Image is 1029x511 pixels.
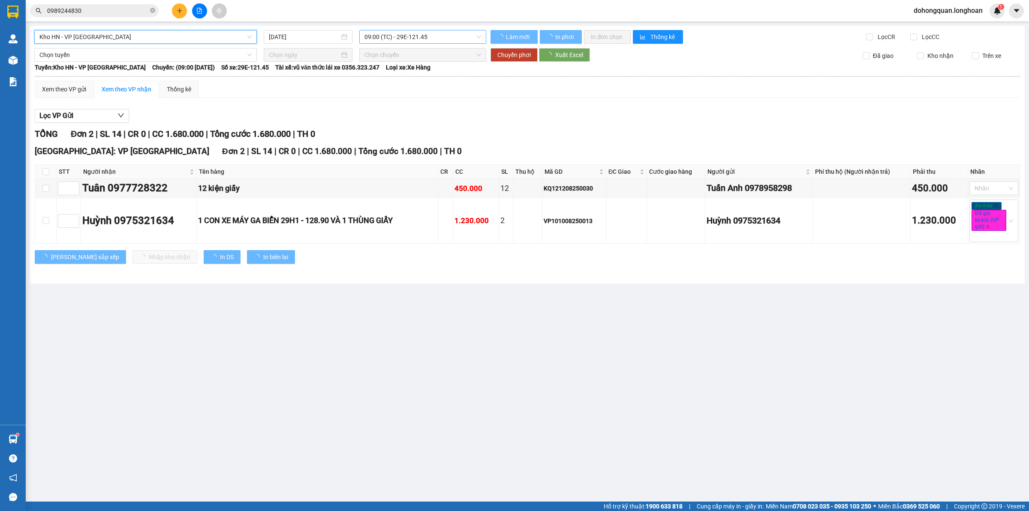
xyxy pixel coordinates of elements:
th: Thu hộ [513,165,542,179]
div: 12 [500,182,511,194]
span: In biên lai [263,252,288,262]
span: | [206,129,208,139]
span: Xe máy [972,202,1002,210]
div: Huỳnh 0975321634 [707,214,812,227]
span: CC 1.680.000 [302,146,352,156]
span: Đơn 2 [222,146,245,156]
div: Xem theo VP gửi [42,85,86,94]
span: caret-down [1013,7,1020,15]
button: bar-chartThống kê [633,30,683,44]
input: Chọn ngày [269,50,340,60]
span: Chọn chuyến [364,48,481,61]
span: copyright [981,503,987,509]
span: TỔNG [35,129,58,139]
span: aim [216,8,222,14]
span: | [440,146,442,156]
button: aim [212,3,227,18]
span: Người gửi [707,167,804,176]
span: search [36,8,42,14]
th: STT [57,165,81,179]
span: dohongquan.longhoan [907,5,990,16]
span: question-circle [9,454,17,463]
span: Đơn 2 [71,129,93,139]
span: | [946,502,948,511]
button: In DS [204,250,241,264]
span: loading [42,254,51,260]
input: 13/08/2025 [269,32,340,42]
img: solution-icon [9,77,18,86]
span: loading [547,34,554,40]
span: Miền Nam [766,502,871,511]
span: down [117,112,124,119]
img: icon-new-feature [993,7,1001,15]
span: TH 0 [297,129,315,139]
span: | [298,146,300,156]
span: loading [497,34,505,40]
span: SL 14 [251,146,272,156]
span: Lọc VP Gửi [39,110,73,121]
span: Lọc CC [918,32,941,42]
span: Đã gọi khách (VP gửi) [972,210,1006,231]
img: warehouse-icon [9,34,18,43]
span: Trên xe [979,51,1005,60]
span: Tổng cước 1.680.000 [358,146,438,156]
input: Tìm tên, số ĐT hoặc mã đơn [47,6,148,15]
span: Làm mới [506,32,531,42]
div: Xem theo VP nhận [102,85,151,94]
button: Nhập kho nhận [132,250,197,264]
span: Số xe: 29E-121.45 [221,63,269,72]
span: loading [254,254,263,260]
span: plus [177,8,183,14]
span: Kho nhận [924,51,957,60]
strong: 0708 023 035 - 0935 103 250 [793,503,871,510]
th: Phí thu hộ (Người nhận trả) [813,165,910,179]
button: In đơn chọn [584,30,631,44]
strong: 1900 633 818 [646,503,683,510]
button: caret-down [1009,3,1024,18]
span: Kho HN - VP Tây Hồ [39,30,252,43]
span: loading [546,52,555,58]
button: In biên lai [247,250,295,264]
span: close [994,203,998,208]
sup: 1 [998,4,1004,10]
img: logo-vxr [7,6,18,18]
span: SL 14 [100,129,121,139]
img: warehouse-icon [9,56,18,65]
span: In phơi [555,32,575,42]
th: Phải thu [911,165,968,179]
div: 1.230.000 [912,213,966,228]
span: file-add [196,8,202,14]
span: CR 0 [128,129,146,139]
span: [GEOGRAPHIC_DATA]: VP [GEOGRAPHIC_DATA] [35,146,209,156]
span: Tổng cước 1.680.000 [210,129,291,139]
td: KQ121208250030 [542,179,606,198]
span: | [293,129,295,139]
div: 2 [500,215,511,227]
div: 450.000 [912,181,966,196]
span: | [247,146,249,156]
th: CR [438,165,453,179]
div: 12 kiện giấy [198,182,436,194]
th: Cước giao hàng [647,165,705,179]
button: In phơi [540,30,582,44]
div: Huỳnh 0975321634 [82,213,195,229]
span: Người nhận [83,167,188,176]
span: | [123,129,126,139]
div: Thống kê [167,85,191,94]
span: bar-chart [640,34,647,41]
div: 1.230.000 [454,215,497,227]
span: close [986,224,990,229]
span: ⚪️ [873,505,876,508]
td: VP101008250013 [542,198,606,244]
button: [PERSON_NAME] sắp xếp [35,250,126,264]
div: KQ121208250030 [544,184,605,193]
button: Xuất Excel [539,48,590,62]
span: | [148,129,150,139]
span: message [9,493,17,501]
span: Chuyến: (09:00 [DATE]) [152,63,215,72]
span: Tài xế: vũ văn thức lái xe 0356.323.247 [275,63,379,72]
span: Miền Bắc [878,502,940,511]
img: warehouse-icon [9,435,18,444]
span: 09:00 (TC) - 29E-121.45 [364,30,481,43]
span: Đã giao [870,51,897,60]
